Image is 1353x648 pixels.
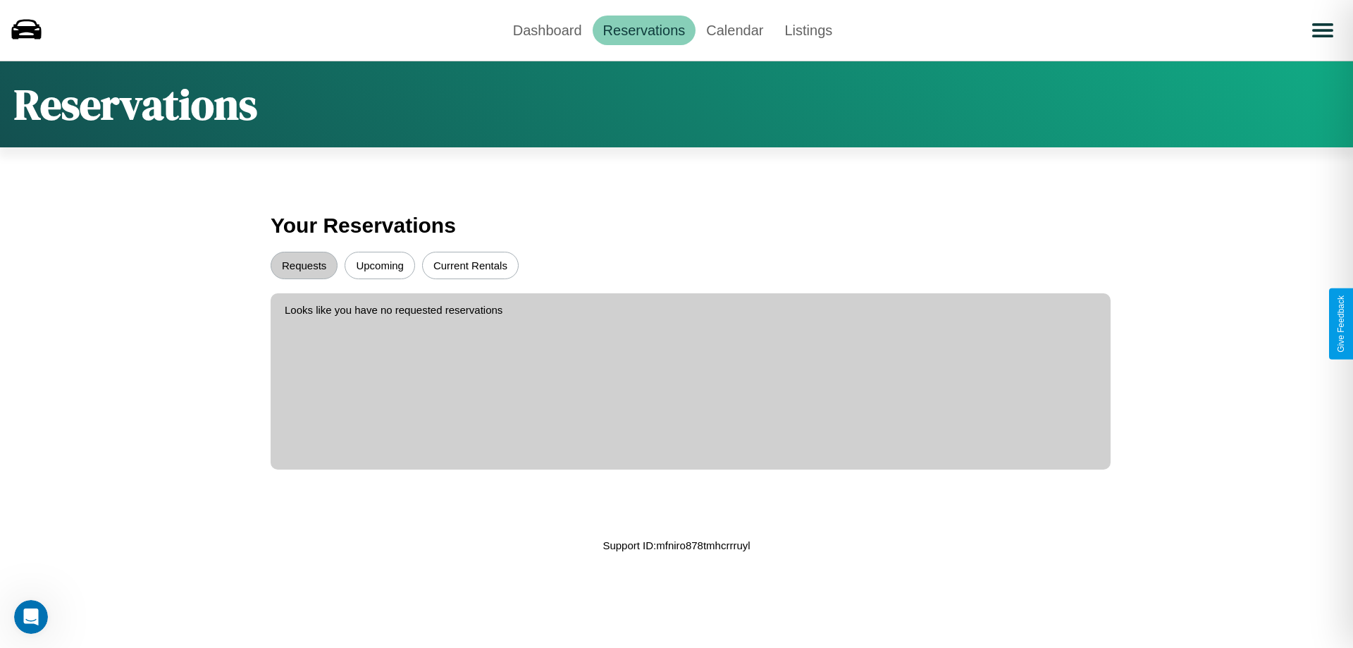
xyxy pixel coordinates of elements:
[502,16,593,45] a: Dashboard
[603,536,750,555] p: Support ID: mfniro878tmhcrrruyl
[1303,11,1342,50] button: Open menu
[422,252,519,279] button: Current Rentals
[271,207,1082,245] h3: Your Reservations
[14,600,48,634] iframe: Intercom live chat
[345,252,415,279] button: Upcoming
[1336,295,1346,353] div: Give Feedback
[285,300,1096,319] p: Looks like you have no requested reservations
[696,16,774,45] a: Calendar
[593,16,696,45] a: Reservations
[271,252,338,279] button: Requests
[14,75,257,133] h1: Reservations
[774,16,843,45] a: Listings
